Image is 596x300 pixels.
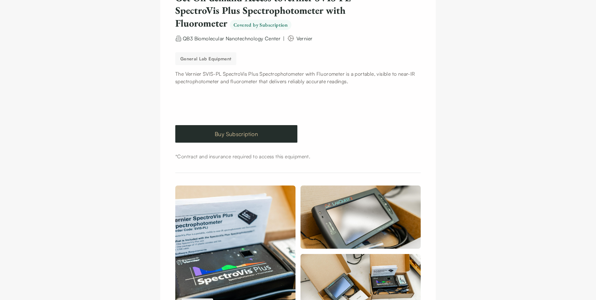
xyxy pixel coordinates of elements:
span: Vernier [296,35,313,42]
a: Buy Subscription [175,125,297,143]
img: manufacturer [287,34,295,42]
p: The Vernier SVIS-PL SpectroVis Plus Spectrophotometer with Fluorometer is a portable, visible to ... [175,70,421,85]
div: *Contract and insurance required to access this equipment. [175,153,421,160]
span: Covered by Subscription [230,20,291,30]
span: QB3 Biomolecular Nanotechnology Center [183,35,280,42]
div: | [283,35,285,42]
button: General Lab equipment [175,52,236,65]
img: Vernier SVIS-PL SpectroVis Plus Spectrophotometer with Fluorometer 1 [301,186,421,249]
a: QB3 Biomolecular Nanotechnology Center [183,35,280,41]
